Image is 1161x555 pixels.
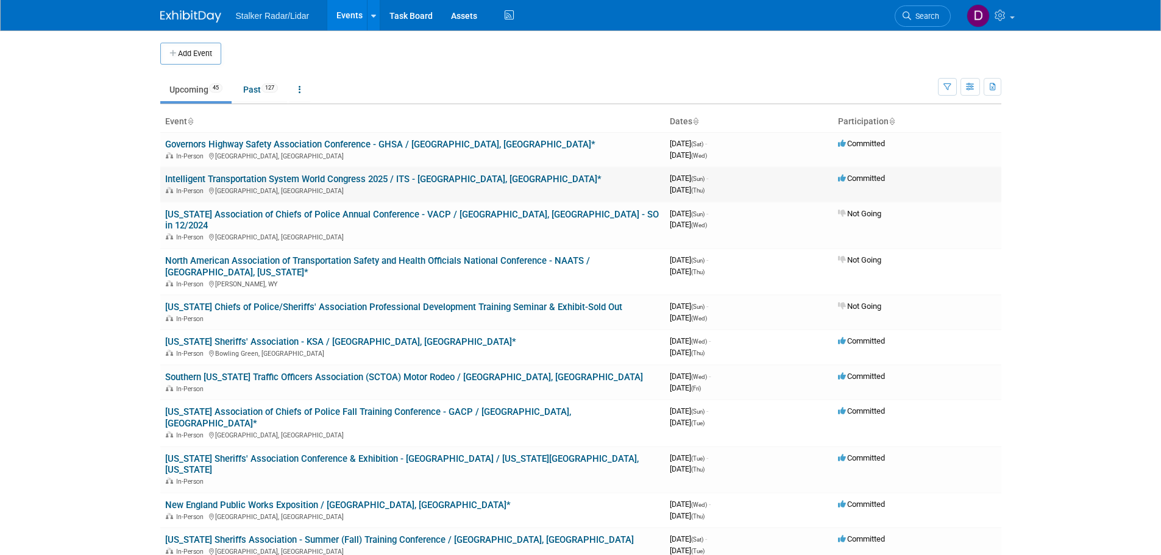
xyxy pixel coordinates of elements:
[838,302,881,311] span: Not Going
[670,383,701,392] span: [DATE]
[236,11,310,21] span: Stalker Radar/Lidar
[670,185,705,194] span: [DATE]
[691,338,707,345] span: (Wed)
[670,372,711,381] span: [DATE]
[176,513,207,521] span: In-Person
[838,174,885,183] span: Committed
[691,501,707,508] span: (Wed)
[187,116,193,126] a: Sort by Event Name
[670,406,708,415] span: [DATE]
[176,233,207,241] span: In-Person
[709,500,711,509] span: -
[670,534,707,543] span: [DATE]
[838,453,885,462] span: Committed
[691,466,705,473] span: (Thu)
[691,513,705,520] span: (Thu)
[166,513,173,519] img: In-Person Event
[670,267,705,276] span: [DATE]
[176,187,207,195] span: In-Person
[691,303,705,310] span: (Sun)
[176,315,207,323] span: In-Person
[166,431,173,437] img: In-Person Event
[670,209,708,218] span: [DATE]
[670,174,708,183] span: [DATE]
[670,418,705,427] span: [DATE]
[165,150,660,160] div: [GEOGRAPHIC_DATA], [GEOGRAPHIC_DATA]
[160,10,221,23] img: ExhibitDay
[166,152,173,158] img: In-Person Event
[160,43,221,65] button: Add Event
[261,83,278,93] span: 127
[838,255,881,264] span: Not Going
[895,5,951,27] a: Search
[691,373,707,380] span: (Wed)
[165,174,602,185] a: Intelligent Transportation System World Congress 2025 / ITS - [GEOGRAPHIC_DATA], [GEOGRAPHIC_DATA]*
[165,185,660,195] div: [GEOGRAPHIC_DATA], [GEOGRAPHIC_DATA]
[705,139,707,148] span: -
[838,406,885,415] span: Committed
[165,453,639,476] a: [US_STATE] Sheriffs' Association Conference & Exhibition - [GEOGRAPHIC_DATA] / [US_STATE][GEOGRAP...
[691,141,703,147] span: (Sat)
[691,408,705,415] span: (Sun)
[709,372,711,381] span: -
[670,464,705,473] span: [DATE]
[166,187,173,193] img: In-Person Event
[176,280,207,288] span: In-Person
[166,548,173,554] img: In-Person Event
[691,257,705,264] span: (Sun)
[670,313,707,322] span: [DATE]
[691,350,705,356] span: (Thu)
[165,430,660,439] div: [GEOGRAPHIC_DATA], [GEOGRAPHIC_DATA]
[165,232,660,241] div: [GEOGRAPHIC_DATA], [GEOGRAPHIC_DATA]
[706,302,708,311] span: -
[165,372,643,383] a: Southern [US_STATE] Traffic Officers Association (SCTOA) Motor Rodeo / [GEOGRAPHIC_DATA], [GEOGRA...
[838,534,885,543] span: Committed
[691,269,705,275] span: (Thu)
[691,222,707,228] span: (Wed)
[670,511,705,520] span: [DATE]
[670,348,705,357] span: [DATE]
[691,455,705,462] span: (Tue)
[166,233,173,239] img: In-Person Event
[176,478,207,486] span: In-Person
[706,406,708,415] span: -
[165,500,511,511] a: New England Public Works Exposition / [GEOGRAPHIC_DATA], [GEOGRAPHIC_DATA]*
[911,12,939,21] span: Search
[706,209,708,218] span: -
[706,453,708,462] span: -
[165,302,622,313] a: [US_STATE] Chiefs of Police/Sheriffs' Association Professional Development Training Seminar & Exh...
[665,111,833,132] th: Dates
[709,336,711,345] span: -
[838,139,885,148] span: Committed
[670,336,711,345] span: [DATE]
[670,255,708,264] span: [DATE]
[209,83,222,93] span: 45
[670,453,708,462] span: [DATE]
[670,220,707,229] span: [DATE]
[176,431,207,439] span: In-Person
[176,152,207,160] span: In-Person
[670,139,707,148] span: [DATE]
[165,348,660,358] div: Bowling Green, [GEOGRAPHIC_DATA]
[691,187,705,194] span: (Thu)
[165,534,634,545] a: [US_STATE] Sheriffs Association - Summer (Fall) Training Conference / [GEOGRAPHIC_DATA], [GEOGRAP...
[838,500,885,509] span: Committed
[706,174,708,183] span: -
[160,111,665,132] th: Event
[838,336,885,345] span: Committed
[691,548,705,554] span: (Tue)
[176,385,207,393] span: In-Person
[967,4,990,27] img: Don Horen
[165,209,659,232] a: [US_STATE] Association of Chiefs of Police Annual Conference - VACP / [GEOGRAPHIC_DATA], [GEOGRAP...
[670,150,707,160] span: [DATE]
[691,420,705,426] span: (Tue)
[670,500,711,509] span: [DATE]
[670,302,708,311] span: [DATE]
[165,139,595,150] a: Governors Highway Safety Association Conference - GHSA / [GEOGRAPHIC_DATA], [GEOGRAPHIC_DATA]*
[705,534,707,543] span: -
[692,116,698,126] a: Sort by Start Date
[165,511,660,521] div: [GEOGRAPHIC_DATA], [GEOGRAPHIC_DATA]
[833,111,1001,132] th: Participation
[691,315,707,322] span: (Wed)
[165,278,660,288] div: [PERSON_NAME], WY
